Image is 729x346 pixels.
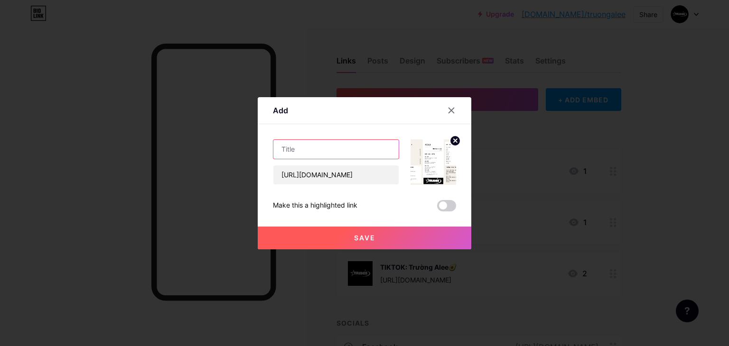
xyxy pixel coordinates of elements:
[273,105,288,116] div: Add
[273,200,357,211] div: Make this a highlighted link
[258,227,471,249] button: Save
[354,234,375,242] span: Save
[273,165,399,184] input: URL
[273,140,399,159] input: Title
[411,139,456,185] img: link_thumbnail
